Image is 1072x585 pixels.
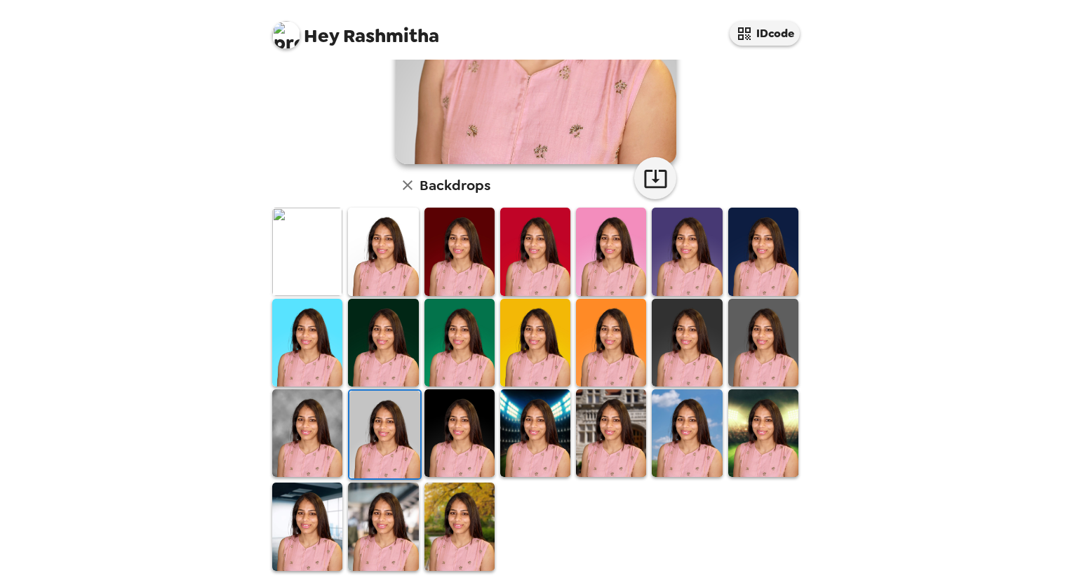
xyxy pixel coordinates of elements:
[272,14,439,46] span: Rashmitha
[272,208,342,295] img: Original
[420,174,490,196] h6: Backdrops
[304,23,339,48] span: Hey
[730,21,800,46] button: IDcode
[272,21,300,49] img: profile pic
